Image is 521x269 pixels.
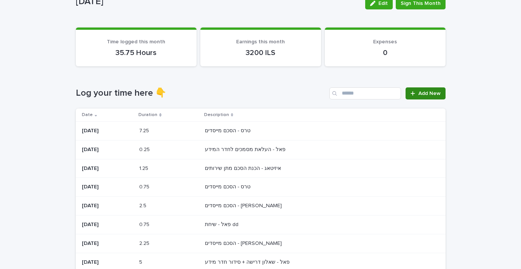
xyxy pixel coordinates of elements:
[82,240,134,247] p: [DATE]
[82,147,134,153] p: [DATE]
[378,1,388,6] span: Edit
[82,111,93,119] p: Date
[406,87,445,99] a: Add New
[107,39,165,44] span: Time logged this month
[82,203,134,209] p: [DATE]
[205,164,283,172] p: איזיטאג - הכנת הסכם מתן שירותים
[139,145,151,153] p: 0.25
[205,145,287,153] p: פאל - העלאת מסמכים לחדר המידע
[139,126,151,134] p: 7.25
[82,259,134,266] p: [DATE]
[76,215,446,234] tr: [DATE]0.750.75 פאל - שיחת ddפאל - שיחת dd
[209,48,312,57] p: 3200 ILS
[85,48,187,57] p: 35.75 Hours
[139,182,151,190] p: 0.75
[82,165,134,172] p: [DATE]
[76,140,446,159] tr: [DATE]0.250.25 פאל - העלאת מסמכים לחדר המידעפאל - העלאת מסמכים לחדר המידע
[205,126,252,134] p: טרס - הסכם מייסדים
[76,234,446,253] tr: [DATE]2.252.25 הסכם מייסדים - [PERSON_NAME]הסכם מייסדים - [PERSON_NAME]
[139,239,151,247] p: 2.25
[418,91,441,96] span: Add New
[76,88,327,99] h1: Log your time here 👇
[76,159,446,178] tr: [DATE]1.251.25 איזיטאג - הכנת הסכם מתן שירותיםאיזיטאג - הכנת הסכם מתן שירותים
[205,239,283,247] p: הסכם מייסדים - [PERSON_NAME]
[139,220,151,228] p: 0.75
[205,182,252,190] p: טרס - הסכם מייסדים
[76,197,446,216] tr: [DATE]2.52.5 הסכם מייסדים - [PERSON_NAME]הסכם מייסדים - [PERSON_NAME]
[76,178,446,197] tr: [DATE]0.750.75 טרס - הסכם מייסדיםטרס - הסכם מייסדים
[139,164,150,172] p: 1.25
[138,111,157,119] p: Duration
[82,128,134,134] p: [DATE]
[373,39,397,44] span: Expenses
[205,220,240,228] p: פאל - שיחת dd
[82,222,134,228] p: [DATE]
[204,111,229,119] p: Description
[205,258,291,266] p: פאל - שאלון דרישה + סידור חדר מידע
[329,87,401,99] input: Search
[205,201,283,209] p: הסכם מייסדים - [PERSON_NAME]
[334,48,436,57] p: 0
[82,184,134,190] p: [DATE]
[76,121,446,140] tr: [DATE]7.257.25 טרס - הסכם מייסדיםטרס - הסכם מייסדים
[236,39,285,44] span: Earnings this month
[139,258,144,266] p: 5
[139,201,148,209] p: 2.5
